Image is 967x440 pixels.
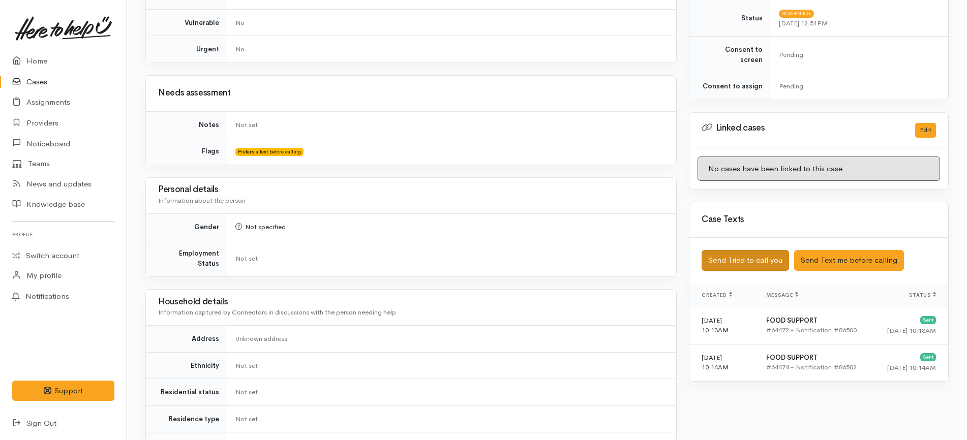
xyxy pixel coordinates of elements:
[702,292,732,298] span: Created
[702,215,936,225] h3: Case Texts
[766,325,865,335] div: #64472 - Notification:#86500
[235,18,664,28] div: No
[146,240,227,277] td: Employment Status
[235,254,258,263] span: Not set
[146,379,227,406] td: Residential status
[698,156,940,181] div: No cases have been linked to this case
[882,326,936,336] div: [DATE] 10:13AM
[158,196,246,205] span: Information about the person
[146,405,227,432] td: Residence type
[235,415,258,423] span: Not set
[689,307,758,344] td: [DATE] 10:13AM
[915,123,936,138] button: Edit
[235,361,258,370] span: Not set
[158,297,664,307] h3: Household details
[158,308,396,317] span: Information captured by Connectors in discussions with the person needing help
[235,388,258,396] span: Not set
[882,363,936,373] div: [DATE] 10:14AM
[146,326,227,353] td: Address
[766,362,865,372] div: #64474 - Notification:#86502
[779,50,936,60] div: Pending
[146,213,227,240] td: Gender
[235,223,286,231] span: Not specified
[766,316,818,325] b: FOOD SUPPORT
[779,81,936,91] div: Pending
[146,111,227,138] td: Notes
[235,148,304,156] span: Prefers a text before calling
[766,353,818,362] b: FOOD SUPPORT
[909,292,936,298] span: Status
[146,36,227,62] td: Urgent
[702,123,903,133] h3: Linked cases
[235,334,664,344] div: Unknown address
[794,250,904,271] button: Send Text me before calling
[235,120,664,130] div: Not set
[12,228,114,241] h6: Profile
[146,138,227,165] td: Flags
[766,292,798,298] span: Message
[779,18,936,28] div: [DATE] 12:51PM
[689,73,771,100] td: Consent to assign
[920,353,936,361] div: Sent
[12,381,114,401] button: Support
[779,10,814,18] span: Screening
[146,9,227,36] td: Vulnerable
[158,88,664,98] h3: Needs assessment
[235,44,664,54] div: No
[146,352,227,379] td: Ethnicity
[702,250,789,271] button: Send Tried to call you
[920,316,936,324] div: Sent
[689,37,771,73] td: Consent to screen
[158,185,664,195] h3: Personal details
[689,344,758,381] td: [DATE] 10:14AM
